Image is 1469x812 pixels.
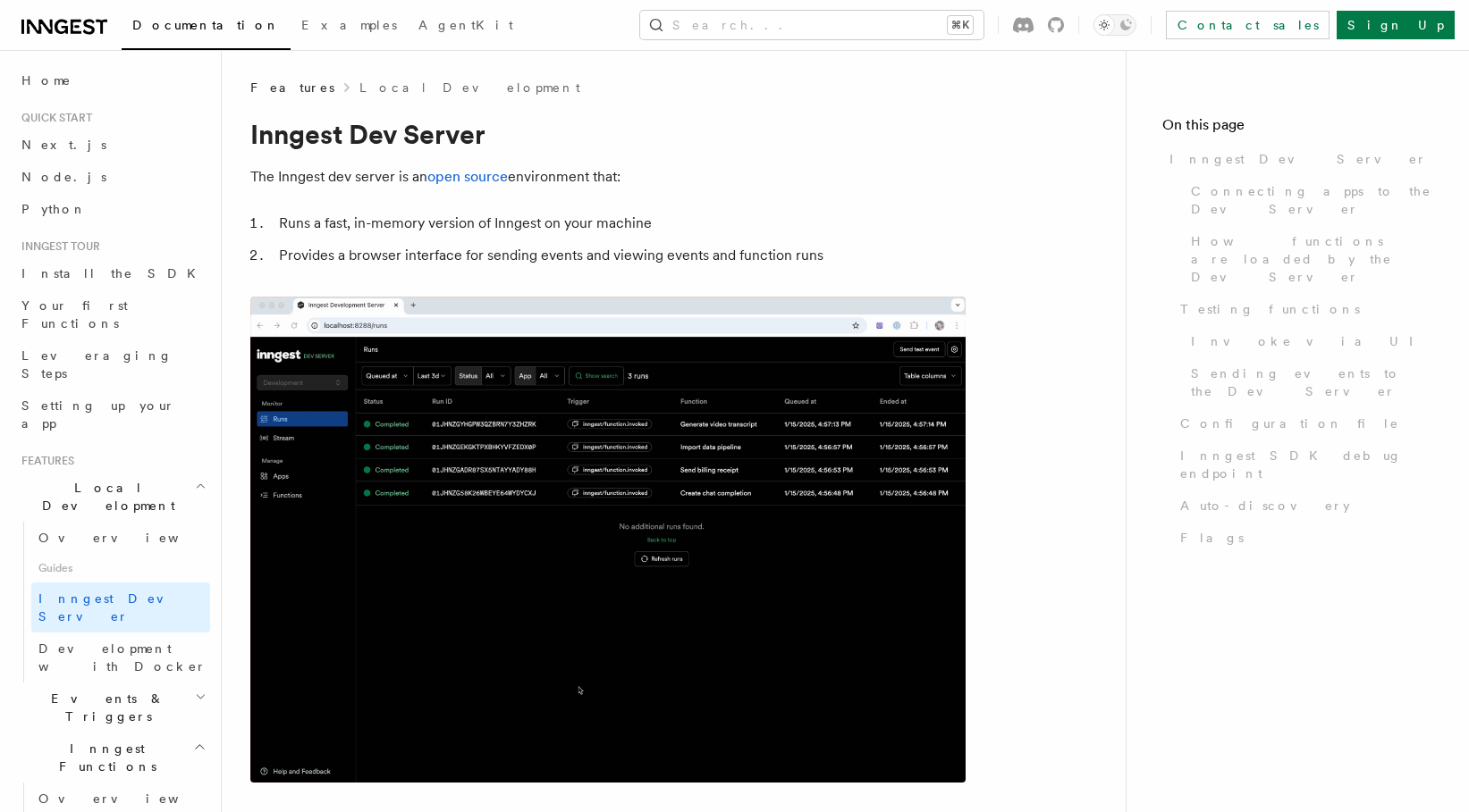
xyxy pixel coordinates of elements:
[1191,232,1433,286] span: How functions are loaded by the Dev Server
[418,18,513,32] span: AgentKit
[408,5,524,48] a: AgentKit
[14,129,210,161] a: Next.js
[427,168,508,185] a: open source
[21,138,106,152] span: Next.js
[14,454,74,468] span: Features
[14,732,210,783] button: Inngest Functions
[1162,114,1433,143] h4: On this page
[640,11,984,39] button: Search...⌘K
[14,289,210,339] a: Your first Functions
[21,348,173,381] span: Leveraging Steps
[1093,14,1136,36] button: Toggle dark mode
[1169,150,1427,168] span: Inngest Dev Server
[14,472,210,522] button: Local Development
[14,740,193,775] span: Inngest Functions
[1173,293,1433,325] a: Testing functions
[38,591,191,624] span: Inngest Dev Server
[21,398,175,431] span: Setting up your app
[21,170,106,184] span: Node.js
[1166,11,1330,39] a: Contact sales
[14,682,210,732] button: Events & Triggers
[14,257,210,289] a: Install the SDK
[14,389,210,439] a: Setting up your app
[122,5,291,50] a: Documentation
[1184,357,1433,407] a: Sending events to the Dev Server
[1180,447,1433,482] span: Inngest SDK debug endpoint
[14,690,195,725] span: Events & Triggers
[1173,407,1433,439] a: Configuration file
[14,522,210,682] div: Local Development
[31,632,210,682] a: Development with Docker
[1180,529,1244,547] span: Flags
[1184,325,1433,357] a: Invoke via UI
[31,522,210,554] a: Overview
[14,161,210,193] a: Node.js
[301,18,397,32] span: Examples
[21,71,72,89] span: Home
[21,202,87,216] span: Python
[250,79,334,96] span: Features
[31,582,210,632] a: Inngest Dev Server
[250,118,966,150] h1: Inngest Dev Server
[1180,300,1360,318] span: Testing functions
[14,479,195,515] span: Local Development
[38,531,223,545] span: Overview
[1191,332,1429,350] span: Invoke via UI
[1180,497,1350,515] span: Auto-discovery
[38,791,223,806] span: Overview
[948,16,973,34] kbd: ⌘K
[21,266,207,280] span: Install the SDK
[250,164,966,189] p: The Inngest dev server is an environment that:
[38,641,207,674] span: Development with Docker
[274,243,966,268] li: Provides a browser interface for sending events and viewing events and function runs
[1184,225,1433,293] a: How functions are loaded by the Dev Server
[21,298,128,331] span: Your first Functions
[291,5,408,48] a: Examples
[1180,414,1399,432] span: Configuration file
[250,297,966,783] img: Dev Server Demo
[1191,364,1433,400] span: Sending events to the Dev Server
[14,64,210,96] a: Home
[1337,11,1455,39] a: Sign Up
[1173,490,1433,522] a: Auto-discovery
[14,193,210,225] a: Python
[14,339,210,389] a: Leveraging Steps
[14,239,100,254] span: Inngest tour
[274,211,966,236] li: Runs a fast, in-memory version of Inngest on your machine
[1173,439,1433,490] a: Inngest SDK debug endpoint
[1162,143,1433,175] a: Inngest Dev Server
[14,111,92,125] span: Quick start
[359,79,580,96] a: Local Development
[1191,182,1433,218] span: Connecting apps to the Dev Server
[1184,175,1433,225] a: Connecting apps to the Dev Server
[31,554,210,582] span: Guides
[1173,522,1433,554] a: Flags
[132,18,280,32] span: Documentation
